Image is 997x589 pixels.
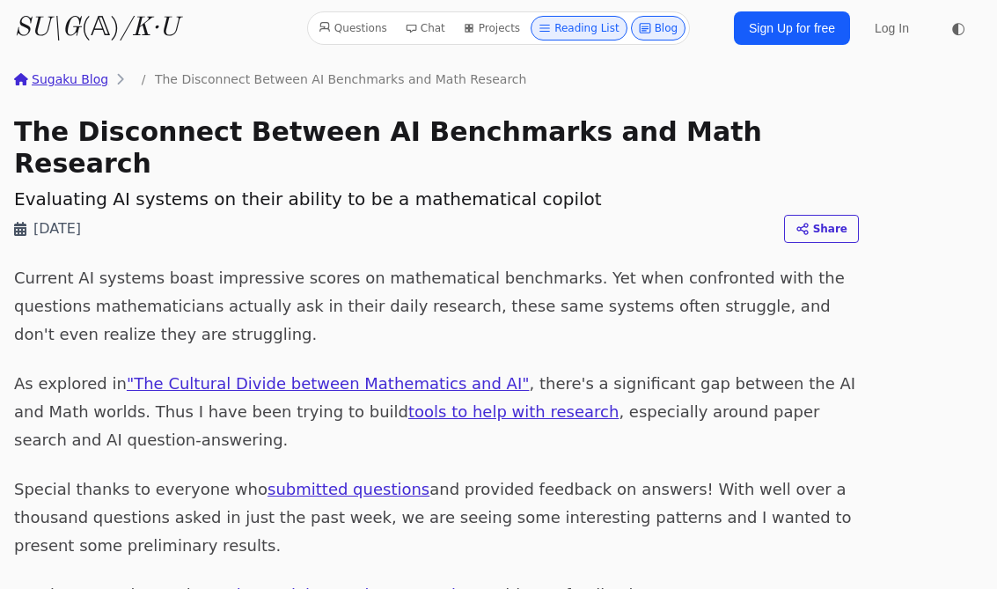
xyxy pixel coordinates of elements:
[14,370,859,454] p: As explored in , there's a significant gap between the AI and Math worlds. Thus I have been tryin...
[398,16,452,40] a: Chat
[14,187,859,211] h2: Evaluating AI systems on their ability to be a mathematical copilot
[14,70,108,88] a: Sugaku Blog
[408,402,619,421] a: tools to help with research
[127,374,530,393] a: "The Cultural Divide between Mathematics and AI"
[268,480,429,498] a: submitted questions
[456,16,527,40] a: Projects
[14,70,859,88] nav: breadcrumbs
[734,11,850,45] a: Sign Up for free
[33,218,81,239] time: [DATE]
[120,15,179,41] i: /K·U
[14,475,859,560] p: Special thanks to everyone who and provided feedback on answers! With well over a thousand questi...
[14,264,859,349] p: Current AI systems boast impressive scores on mathematical benchmarks. Yet when confronted with t...
[14,116,859,180] h1: The Disconnect Between AI Benchmarks and Math Research
[941,11,976,46] button: ◐
[531,16,627,40] a: Reading List
[312,16,394,40] a: Questions
[951,20,965,36] span: ◐
[14,12,179,44] a: SU\G(𝔸)/K·U
[631,16,686,40] a: Blog
[132,70,526,88] li: The Disconnect Between AI Benchmarks and Math Research
[14,15,81,41] i: SU\G
[813,221,847,237] span: Share
[864,12,920,44] a: Log In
